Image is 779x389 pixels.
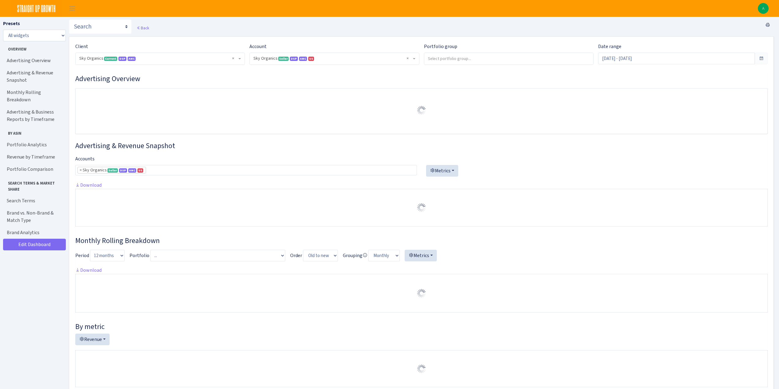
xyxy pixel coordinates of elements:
[3,128,64,136] span: By ASIN
[3,226,64,239] a: Brand Analytics
[308,57,314,61] span: US
[253,55,411,62] span: Sky Organics <span class="badge badge-success">Seller</span><span class="badge badge-primary">DSP...
[79,55,237,62] span: Sky Organics <span class="badge badge-success">Current</span><span class="badge badge-primary">DS...
[3,178,64,192] span: Search Terms & Market Share
[343,252,367,259] label: Grouping
[424,53,593,64] input: Select portfolio group...
[3,139,64,151] a: Portfolio Analytics
[758,3,769,14] img: Angela Sun
[417,364,426,374] img: Preloader
[75,252,89,259] label: Period
[3,207,64,226] a: Brand vs. Non-Brand & Match Type
[426,165,458,177] button: Metrics
[3,20,20,27] label: Presets
[75,236,768,245] h3: Widget #38
[405,250,437,261] button: Metrics
[77,167,146,174] li: Sky Organics <span class="badge badge-success">Seller</span><span class="badge badge-primary">DSP...
[290,57,298,61] span: DSP
[598,43,621,50] label: Date range
[119,168,127,173] span: DSP
[75,334,110,345] button: Revenue
[232,55,234,62] span: Remove all items
[128,57,136,61] span: AMC
[278,57,289,61] span: Seller
[104,57,117,61] span: Current
[362,253,367,258] i: Avg. daily only for these metrics:<br> Sessions<br> Units<br> Revenue<br> Spend<br> Sales<br> Cli...
[128,168,136,173] span: Amazon Marketing Cloud
[3,195,64,207] a: Search Terms
[129,252,149,259] label: Portfolio
[250,53,419,65] span: Sky Organics <span class="badge badge-success">Seller</span><span class="badge badge-primary">DSP...
[3,106,64,125] a: Advertising & Business Reports by Timeframe
[137,25,149,31] a: Back
[118,57,126,61] span: DSP
[417,288,426,298] img: Preloader
[107,168,118,173] span: Seller
[75,322,768,331] h4: By metric
[80,167,82,173] span: ×
[76,53,245,65] span: Sky Organics <span class="badge badge-success">Current</span><span class="badge badge-primary">DS...
[137,168,143,173] span: US
[3,151,64,163] a: Revenue by Timeframe
[3,86,64,106] a: Monthly Rolling Breakdown
[424,43,457,50] label: Portfolio group
[406,55,409,62] span: Remove all items
[75,141,768,150] h3: Widget #2
[75,74,768,83] h3: Widget #1
[290,252,302,259] label: Order
[299,57,307,61] span: Amazon Marketing Cloud
[417,105,426,115] img: Preloader
[65,3,80,13] button: Toggle navigation
[3,67,64,86] a: Advertising & Revenue Snapshot
[75,155,95,163] label: Accounts
[75,43,88,50] label: Client
[249,43,267,50] label: Account
[3,239,66,250] a: Edit Dashboard
[3,44,64,52] span: Overview
[75,267,102,273] a: Download
[758,3,769,14] a: A
[3,54,64,67] a: Advertising Overview
[3,163,64,175] a: Portfolio Comparison
[417,203,426,212] img: Preloader
[75,182,102,188] a: Download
